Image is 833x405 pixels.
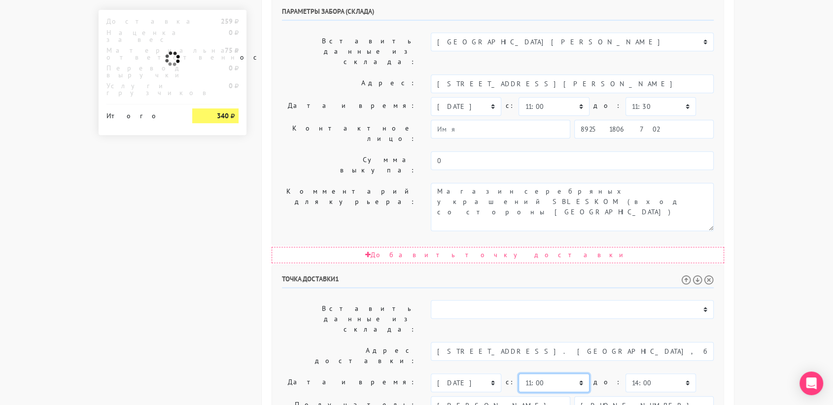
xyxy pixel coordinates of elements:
label: Адрес: [275,74,423,93]
img: ajax-loader.gif [164,50,181,67]
div: Перевод выручки [99,65,185,78]
label: до: [593,373,622,391]
input: Телефон [574,120,714,138]
div: Доставка [99,18,185,25]
strong: 259 [221,17,233,26]
div: Услуги грузчиков [99,82,185,96]
label: Вставить данные из склада: [275,33,423,70]
div: Добавить точку доставки [272,247,724,263]
label: Контактное лицо: [275,120,423,147]
label: до: [593,97,622,114]
h6: Точка доставки [282,275,714,288]
h6: Параметры забора (склада) [282,7,714,21]
label: Адрес доставки: [275,342,423,370]
label: Комментарий для курьера: [275,183,423,231]
span: 1 [335,274,339,283]
label: c: [505,373,515,391]
strong: 340 [217,111,229,120]
label: c: [505,97,515,114]
div: Материальная ответственность [99,47,185,61]
div: Наценка за вес [99,29,185,43]
div: Open Intercom Messenger [799,371,823,395]
div: Итого [106,108,177,119]
input: Имя [431,120,570,138]
label: Дата и время: [275,373,423,392]
label: Дата и время: [275,97,423,116]
label: Вставить данные из склада: [275,300,423,338]
label: Сумма выкупа: [275,151,423,179]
